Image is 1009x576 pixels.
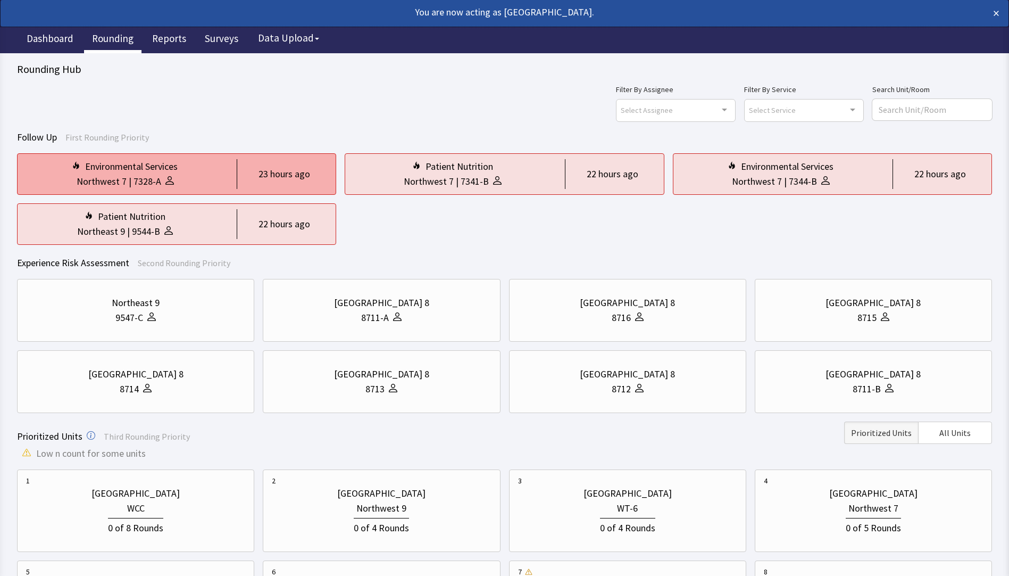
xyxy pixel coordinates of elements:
div: Experience Risk Assessment [17,256,992,270]
div: 8711-B [853,382,881,397]
div: Environmental Services [85,159,178,174]
span: Low n count for some units [36,446,146,461]
div: 8713 [365,382,385,397]
div: Northeast 9 [77,224,125,239]
div: Northeast 9 [112,295,160,310]
a: Reports [144,27,194,53]
div: WT-6 [617,501,638,516]
div: [GEOGRAPHIC_DATA] [829,486,918,501]
span: All Units [939,426,971,439]
span: Select Service [749,104,796,116]
div: 0 of 5 Rounds [846,518,901,536]
div: 4 [764,475,768,486]
label: Search Unit/Room [872,83,992,96]
div: [GEOGRAPHIC_DATA] 8 [825,295,921,310]
span: Second Rounding Priority [138,258,230,268]
button: Prioritized Units [844,422,918,444]
a: Surveys [197,27,246,53]
div: 0 of 8 Rounds [108,518,163,536]
span: Third Rounding Priority [104,431,190,442]
div: 23 hours ago [258,167,310,182]
div: Northwest 9 [356,501,406,516]
div: You are now acting as [GEOGRAPHIC_DATA]. [10,5,900,20]
a: Dashboard [19,27,81,53]
div: Environmental Services [741,159,833,174]
input: Search Unit/Room [872,99,992,120]
div: [GEOGRAPHIC_DATA] 8 [580,295,675,310]
div: 1 [26,475,30,486]
div: Northwest 7 [732,174,782,189]
div: 7341-B [461,174,489,189]
div: 7344-B [789,174,817,189]
div: 22 hours ago [914,167,966,182]
div: | [125,224,132,239]
div: 8715 [857,310,877,325]
div: [GEOGRAPHIC_DATA] 8 [825,367,921,382]
div: 9547-C [115,310,143,325]
div: Patient Nutrition [426,159,493,174]
span: Prioritized Units [851,426,912,439]
div: 7328-A [134,174,161,189]
div: 8716 [612,310,631,325]
div: 0 of 4 Rounds [354,518,409,536]
div: 3 [518,475,522,486]
span: Prioritized Units [17,430,82,442]
button: All Units [918,422,992,444]
div: Northwest 7 [848,501,898,516]
div: Northwest 7 [77,174,127,189]
button: Data Upload [252,28,326,48]
div: [GEOGRAPHIC_DATA] 8 [334,295,429,310]
a: Rounding [84,27,141,53]
label: Filter By Assignee [616,83,736,96]
div: [GEOGRAPHIC_DATA] [583,486,672,501]
div: 22 hours ago [587,167,638,182]
div: 0 of 4 Rounds [600,518,655,536]
div: WCC [127,501,145,516]
div: Northwest 7 [404,174,454,189]
button: × [993,5,999,22]
span: Select Assignee [621,104,673,116]
div: 22 hours ago [258,217,310,232]
div: 8712 [612,382,631,397]
div: 2 [272,475,276,486]
div: | [454,174,461,189]
div: 8711-A [361,310,389,325]
span: First Rounding Priority [65,132,149,143]
div: [GEOGRAPHIC_DATA] 8 [580,367,675,382]
div: 9544-B [132,224,160,239]
div: Patient Nutrition [98,209,165,224]
div: | [782,174,789,189]
div: [GEOGRAPHIC_DATA] [91,486,180,501]
div: Rounding Hub [17,62,992,77]
div: | [127,174,134,189]
div: Follow Up [17,130,992,145]
div: [GEOGRAPHIC_DATA] [337,486,426,501]
div: [GEOGRAPHIC_DATA] 8 [88,367,184,382]
label: Filter By Service [744,83,864,96]
div: [GEOGRAPHIC_DATA] 8 [334,367,429,382]
div: 8714 [120,382,139,397]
